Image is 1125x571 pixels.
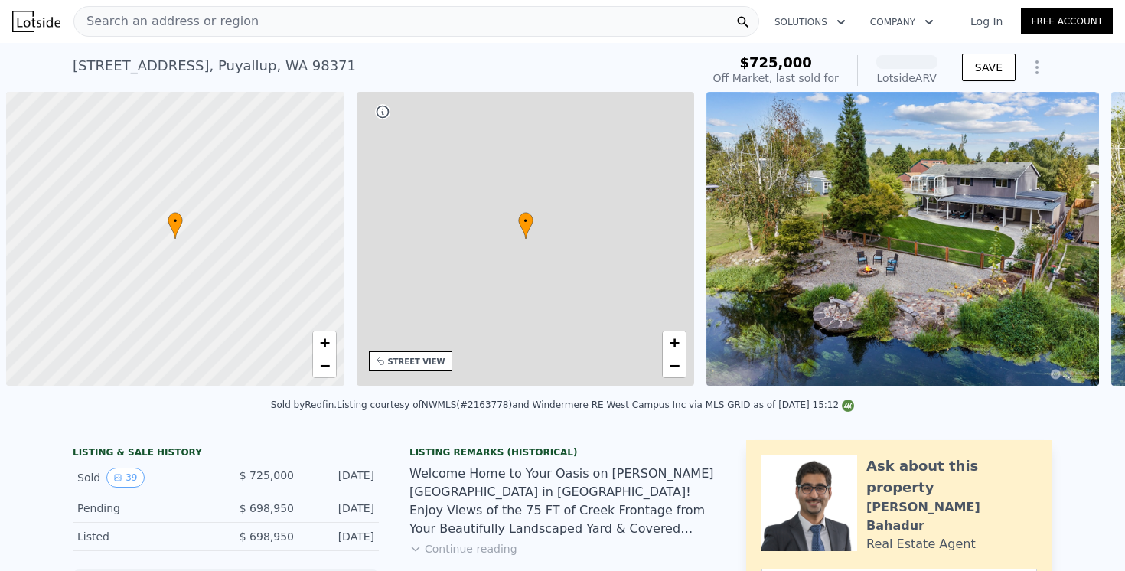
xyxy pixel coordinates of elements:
img: Lotside [12,11,60,32]
div: [DATE] [306,468,374,488]
div: • [168,212,183,239]
span: − [319,356,329,375]
button: SAVE [962,54,1016,81]
a: Zoom out [313,354,336,377]
span: $ 725,000 [240,469,294,481]
div: Sold [77,468,214,488]
div: Pending [77,501,214,516]
div: Off Market, last sold for [713,70,839,86]
span: + [670,333,680,352]
button: View historical data [106,468,144,488]
div: Listed [77,529,214,544]
div: Lotside ARV [876,70,937,86]
div: [DATE] [306,529,374,544]
a: Zoom in [313,331,336,354]
div: Real Estate Agent [866,535,976,553]
button: Company [858,8,946,36]
a: Zoom in [663,331,686,354]
span: − [670,356,680,375]
div: STREET VIEW [388,356,445,367]
button: Solutions [762,8,858,36]
a: Log In [952,14,1021,29]
div: Ask about this property [866,455,1037,498]
span: $ 698,950 [240,530,294,543]
span: • [518,214,533,228]
div: • [518,212,533,239]
span: + [319,333,329,352]
div: [DATE] [306,501,374,516]
span: $ 698,950 [240,502,294,514]
div: Sold by Redfin . [271,400,337,410]
button: Continue reading [409,541,517,556]
button: Show Options [1022,52,1052,83]
div: [PERSON_NAME] Bahadur [866,498,1037,535]
div: [STREET_ADDRESS] , Puyallup , WA 98371 [73,55,356,77]
span: • [168,214,183,228]
img: NWMLS Logo [842,400,854,412]
div: Listing Remarks (Historical) [409,446,716,458]
img: Sale: 123699695 Parcel: 101124651 [706,92,1099,386]
div: LISTING & SALE HISTORY [73,446,379,462]
a: Free Account [1021,8,1113,34]
div: Listing courtesy of NWMLS (#2163778) and Windermere RE West Campus Inc via MLS GRID as of [DATE] ... [337,400,854,410]
a: Zoom out [663,354,686,377]
div: Welcome Home to Your Oasis on [PERSON_NAME][GEOGRAPHIC_DATA] in [GEOGRAPHIC_DATA]! Enjoy Views of... [409,465,716,538]
span: Search an address or region [74,12,259,31]
span: $725,000 [739,54,812,70]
